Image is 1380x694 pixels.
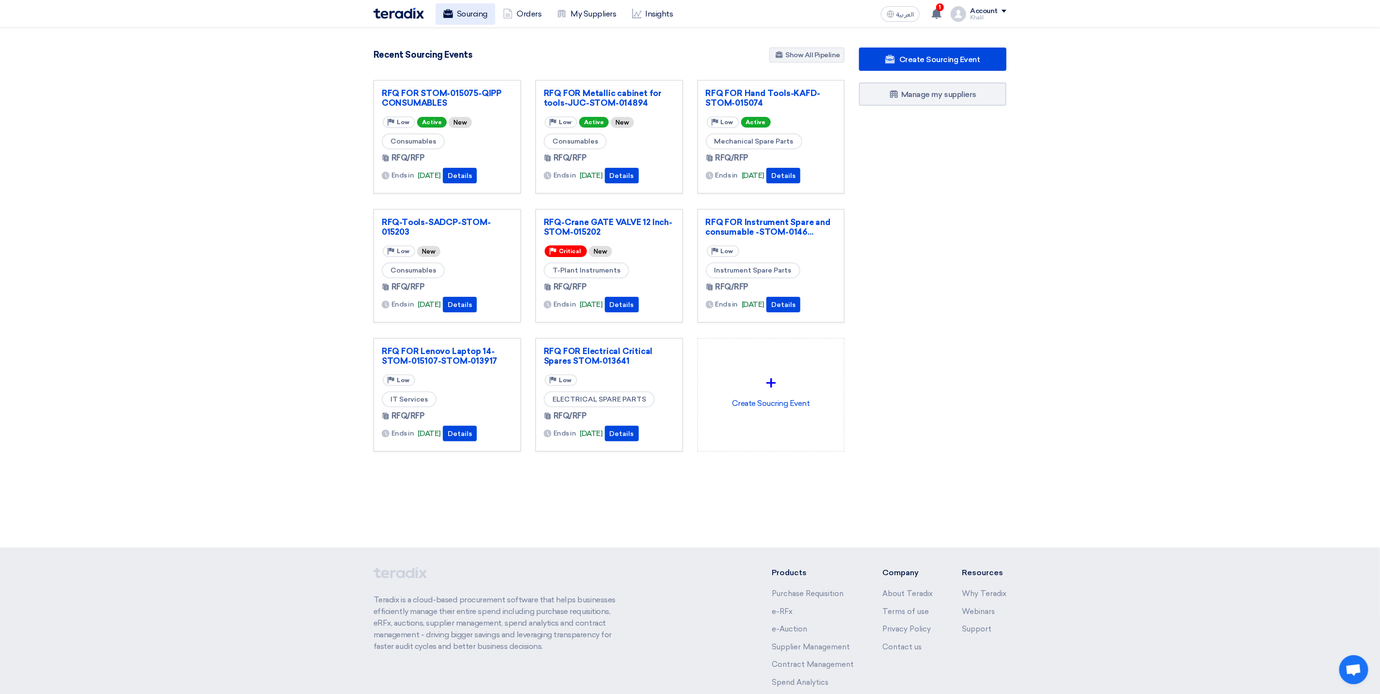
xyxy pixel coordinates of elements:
[553,299,576,309] span: Ends in
[772,567,854,579] li: Products
[742,299,764,310] span: [DATE]
[706,262,800,278] span: Instrument Spare Parts
[624,3,681,25] a: Insights
[382,88,513,108] a: RFQ FOR STOM-015075-QIPP CONSUMABLES
[391,170,414,180] span: Ends in
[544,262,629,278] span: T-Plant Instruments
[772,589,844,598] a: Purchase Requisition
[443,168,477,183] button: Details
[418,299,441,310] span: [DATE]
[417,117,447,128] span: Active
[742,170,764,181] span: [DATE]
[373,49,472,60] h4: Recent Sourcing Events
[580,170,602,181] span: [DATE]
[397,377,409,384] span: Low
[882,625,931,633] a: Privacy Policy
[605,168,639,183] button: Details
[449,117,472,128] div: New
[859,82,1007,106] a: Manage my suppliers
[373,8,424,19] img: Teradix logo
[962,607,995,616] a: Webinars
[436,3,495,25] a: Sourcing
[605,297,639,312] button: Details
[899,55,980,64] span: Create Sourcing Event
[706,346,837,432] div: Create Soucring Event
[391,410,425,422] span: RFQ/RFP
[559,119,571,126] span: Low
[970,15,1007,20] div: Khalil
[882,607,929,616] a: Terms of use
[391,152,425,164] span: RFQ/RFP
[553,428,576,438] span: Ends in
[962,589,1007,598] a: Why Teradix
[772,678,828,687] a: Spend Analytics
[382,346,513,366] a: RFQ FOR Lenovo Laptop 14-STOM-015107-STOM-013917
[769,48,844,63] a: Show All Pipeline
[766,297,800,312] button: Details
[772,660,854,669] a: Contract Management
[882,567,933,579] li: Company
[382,391,437,407] span: IT Services
[936,3,944,11] span: 1
[896,11,914,18] span: العربية
[418,428,441,439] span: [DATE]
[382,133,445,149] span: Consumables
[544,391,655,407] span: ELECTRICAL SPARE PARTS
[706,369,837,398] div: +
[418,170,441,181] span: [DATE]
[741,117,771,128] span: Active
[544,217,675,237] a: RFQ-Crane GATE VALVE 12 Inch-STOM-015202
[962,567,1007,579] li: Resources
[553,152,587,164] span: RFQ/RFP
[495,3,549,25] a: Orders
[544,346,675,366] a: RFQ FOR Electrical Critical Spares STOM-013641
[715,281,749,293] span: RFQ/RFP
[721,119,733,126] span: Low
[553,281,587,293] span: RFQ/RFP
[589,246,612,257] div: New
[881,6,920,22] button: العربية
[772,643,850,651] a: Supplier Management
[772,607,793,616] a: e-RFx
[417,246,440,257] div: New
[1339,655,1368,684] div: Open chat
[544,88,675,108] a: RFQ FOR Metallic cabinet for tools-JUC-STOM-014894
[715,299,738,309] span: Ends in
[721,248,733,255] span: Low
[549,3,624,25] a: My Suppliers
[579,117,609,128] span: Active
[772,625,807,633] a: e-Auction
[951,6,966,22] img: profile_test.png
[443,297,477,312] button: Details
[382,217,513,237] a: RFQ-Tools-SADCP-STOM-015203
[882,643,922,651] a: Contact us
[715,170,738,180] span: Ends in
[397,248,409,255] span: Low
[706,88,837,108] a: RFQ FOR Hand Tools-KAFD-STOM-015074
[882,589,933,598] a: About Teradix
[391,299,414,309] span: Ends in
[970,7,998,16] div: Account
[962,625,991,633] a: Support
[373,594,627,652] p: Teradix is a cloud-based procurement software that helps businesses efficiently manage their enti...
[553,410,587,422] span: RFQ/RFP
[553,170,576,180] span: Ends in
[715,152,749,164] span: RFQ/RFP
[580,428,602,439] span: [DATE]
[397,119,409,126] span: Low
[611,117,634,128] div: New
[559,248,581,255] span: Critical
[382,262,445,278] span: Consumables
[706,133,802,149] span: Mechanical Spare Parts
[544,133,607,149] span: Consumables
[391,428,414,438] span: Ends in
[766,168,800,183] button: Details
[391,281,425,293] span: RFQ/RFP
[559,377,571,384] span: Low
[443,426,477,441] button: Details
[605,426,639,441] button: Details
[706,217,837,237] a: RFQ FOR Instrument Spare and consumable -STOM-0146...
[580,299,602,310] span: [DATE]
